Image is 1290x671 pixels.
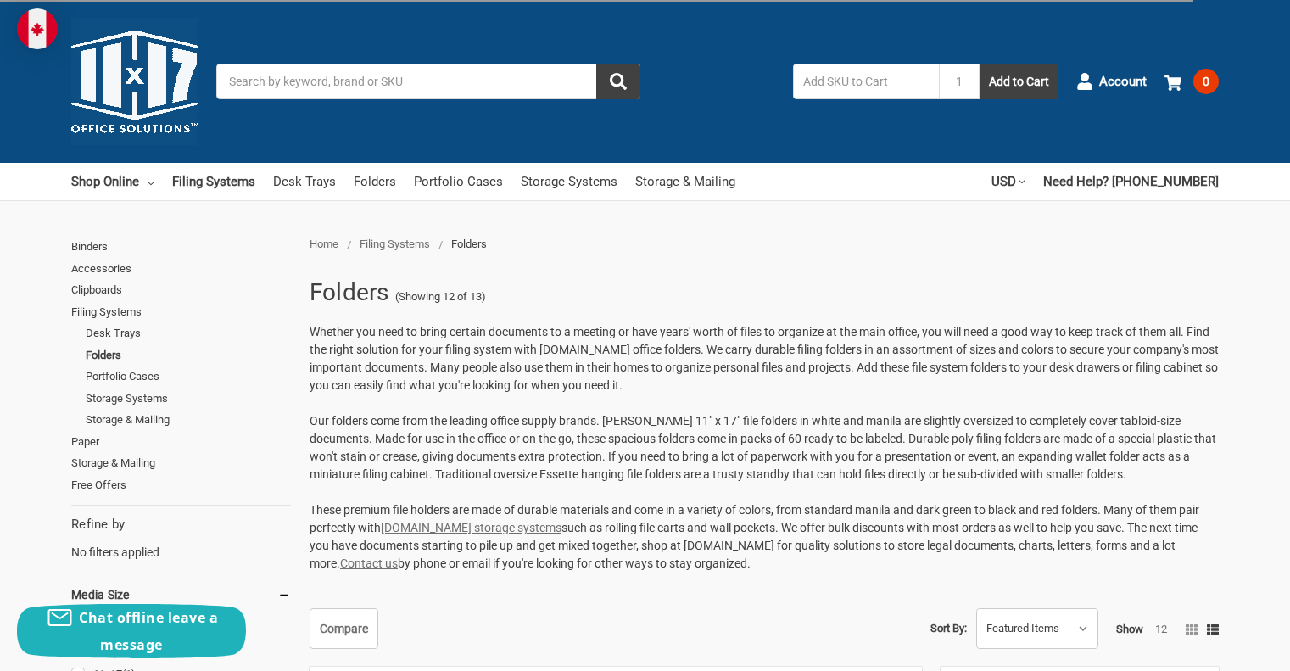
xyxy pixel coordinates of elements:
[71,163,154,200] a: Shop Online
[71,301,291,323] a: Filing Systems
[1043,163,1219,200] a: Need Help? [PHONE_NUMBER]
[1076,59,1147,103] a: Account
[635,163,735,200] a: Storage & Mailing
[1099,72,1147,92] span: Account
[86,366,291,388] a: Portfolio Cases
[71,236,291,258] a: Binders
[71,279,291,301] a: Clipboards
[793,64,939,99] input: Add SKU to Cart
[354,163,396,200] a: Folders
[86,322,291,344] a: Desk Trays
[340,556,398,570] a: Contact us
[310,238,338,250] a: Home
[360,238,430,250] a: Filing Systems
[79,608,218,654] span: Chat offline leave a message
[310,608,378,649] a: Compare
[381,521,561,534] a: [DOMAIN_NAME] storage systems
[1193,69,1219,94] span: 0
[1164,59,1219,103] a: 0
[521,163,617,200] a: Storage Systems
[414,163,503,200] a: Portfolio Cases
[17,604,246,658] button: Chat offline leave a message
[310,323,1219,394] p: Whether you need to bring certain documents to a meeting or have years' worth of files to organiz...
[310,412,1219,484] p: Our folders come from the leading office supply brands. [PERSON_NAME] 11" x 17" file folders in w...
[980,64,1058,99] button: Add to Cart
[991,163,1025,200] a: USD
[216,64,640,99] input: Search by keyword, brand or SKU
[71,474,291,496] a: Free Offers
[71,584,291,605] h5: Media Size
[71,515,291,534] h5: Refine by
[71,431,291,453] a: Paper
[395,288,486,305] span: (Showing 12 of 13)
[172,163,255,200] a: Filing Systems
[71,258,291,280] a: Accessories
[71,18,198,145] img: 11x17.com
[86,388,291,410] a: Storage Systems
[17,8,58,49] img: duty and tax information for Canada
[310,501,1219,573] p: These premium file holders are made of durable materials and come in a variety of colors, from st...
[310,271,389,315] h1: Folders
[71,515,291,561] div: No filters applied
[71,452,291,474] a: Storage & Mailing
[451,238,487,250] span: Folders
[86,409,291,431] a: Storage & Mailing
[273,163,336,200] a: Desk Trays
[86,344,291,366] a: Folders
